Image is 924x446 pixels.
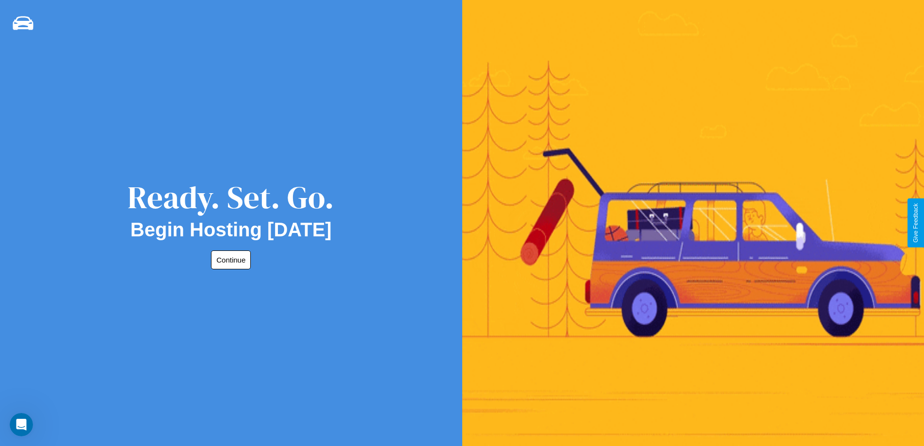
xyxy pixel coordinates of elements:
[912,203,919,243] div: Give Feedback
[10,413,33,436] iframe: Intercom live chat
[211,250,251,269] button: Continue
[128,176,334,219] div: Ready. Set. Go.
[130,219,332,241] h2: Begin Hosting [DATE]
